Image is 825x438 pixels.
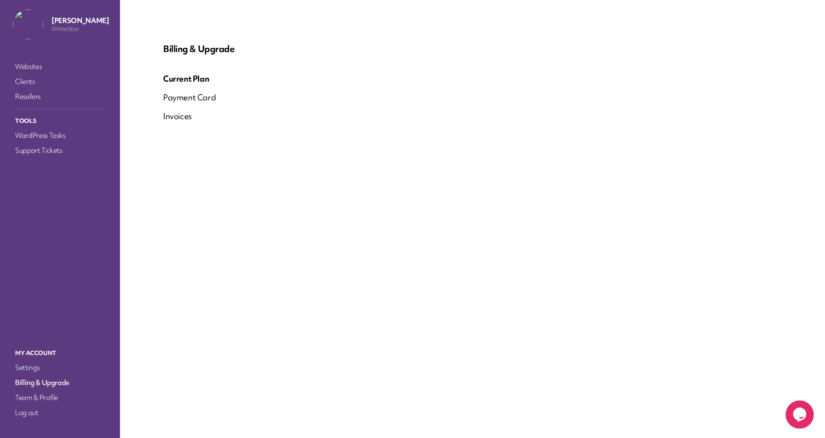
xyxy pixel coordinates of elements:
p: Billing & Upgrade [163,43,782,54]
a: Websites [13,60,107,73]
a: Team & Profile [13,391,107,404]
a: Clients [13,75,107,88]
p: Tools [13,115,107,127]
p: My Account [13,347,107,359]
p: WhiteStar [52,25,109,33]
div: Current Plan [163,73,216,84]
iframe: chat widget [786,400,816,429]
a: Support Tickets [13,144,107,157]
a: WordPress Tasks [13,129,107,142]
a: Log out [13,406,107,419]
a: Billing & Upgrade [13,376,107,389]
a: Settings [13,361,107,374]
a: Resellers [13,90,107,103]
div: Payment Card [163,92,216,103]
p: [PERSON_NAME] [52,16,109,25]
div: Invoices [163,111,192,122]
a: Invoices [163,111,192,129]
